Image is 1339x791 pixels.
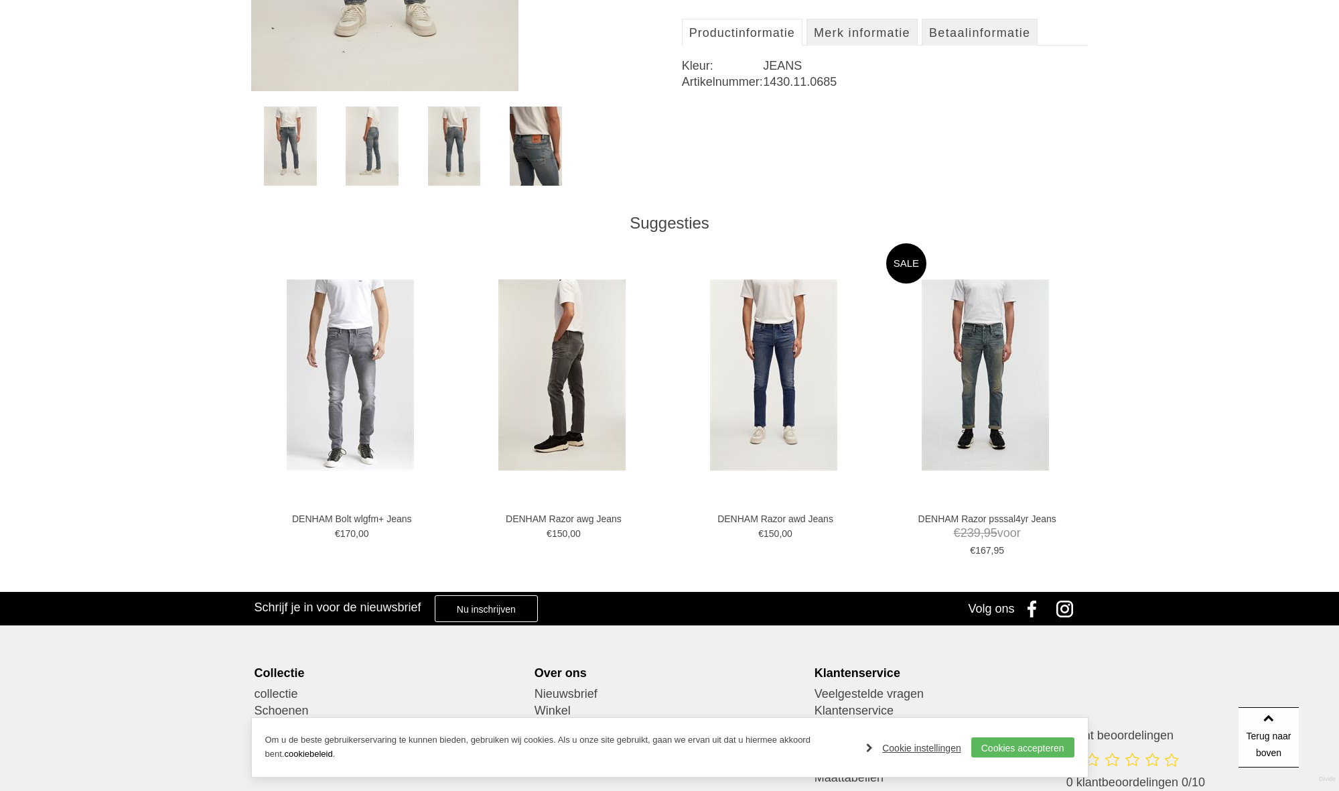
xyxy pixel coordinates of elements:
span: 150 [764,528,779,539]
span: 0 klantbeoordelingen 0/10 [1066,776,1205,789]
dd: JEANS [763,58,1088,74]
p: Om u de beste gebruikerservaring te kunnen bieden, gebruiken wij cookies. Als u onze site gebruik... [265,733,853,762]
dd: 1430.11.0685 [763,74,1088,90]
div: Collectie [254,666,524,680]
span: , [779,528,782,539]
span: 00 [570,528,581,539]
span: € [547,528,552,539]
span: 00 [358,528,369,539]
a: Winkel [535,703,805,719]
img: denham-razor-amw-jeans [510,107,562,186]
a: Instagram [1052,592,1085,625]
img: DENHAM Bolt wlgfm+ Jeans [287,280,414,471]
a: DENHAM Razor psssal4yr Jeans [894,513,1080,525]
a: Cookies accepteren [971,737,1074,757]
div: Volg ons [968,592,1014,625]
img: denham-razor-amw-jeans [428,107,480,186]
span: 00 [782,528,792,539]
span: 95 [984,526,997,540]
a: Nieuwsbrief [535,686,805,703]
span: € [758,528,764,539]
span: , [567,528,570,539]
a: DENHAM Bolt wlgfm+ Jeans [259,513,445,525]
a: Schoenen [254,703,524,719]
span: 95 [993,545,1004,556]
span: 150 [552,528,567,539]
a: Productinformatie [682,19,802,46]
img: denham-razor-amw-jeans [346,107,398,186]
span: € [970,545,975,556]
a: Facebook [1018,592,1052,625]
img: DENHAM Razor awd Jeans [710,280,837,471]
a: Divide [1319,771,1336,788]
span: € [335,528,340,539]
span: 239 [961,526,981,540]
span: 167 [975,545,991,556]
a: cookiebeleid [284,749,332,759]
span: , [991,545,994,556]
a: DENHAM Razor awg Jeans [471,513,656,525]
dt: Kleur: [682,58,763,74]
a: DENHAM Razor awd Jeans [683,513,868,525]
img: DENHAM Razor psssal4yr Jeans [922,280,1049,471]
img: DENHAM Razor awg Jeans [498,280,626,471]
a: Nu inschrijven [435,595,538,622]
a: collectie [254,686,524,703]
div: Suggesties [251,213,1088,233]
div: Over ons [535,666,805,680]
span: 170 [340,528,356,539]
img: denham-razor-amw-jeans [264,107,316,186]
a: Merk informatie [806,19,918,46]
a: Cookie instellingen [866,738,961,758]
span: , [356,528,358,539]
a: Klantenservice [815,703,1085,719]
h3: Schrijf je in voor de nieuwsbrief [254,600,421,615]
a: Terug naar boven [1239,707,1299,768]
div: Klantenservice [815,666,1085,680]
dt: Artikelnummer: [682,74,763,90]
a: Betaalinformatie [922,19,1038,46]
span: € [954,526,961,540]
a: Maattabellen [815,770,1085,786]
a: Veelgestelde vragen [815,686,1085,703]
span: voor [894,525,1080,542]
span: , [981,526,984,540]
